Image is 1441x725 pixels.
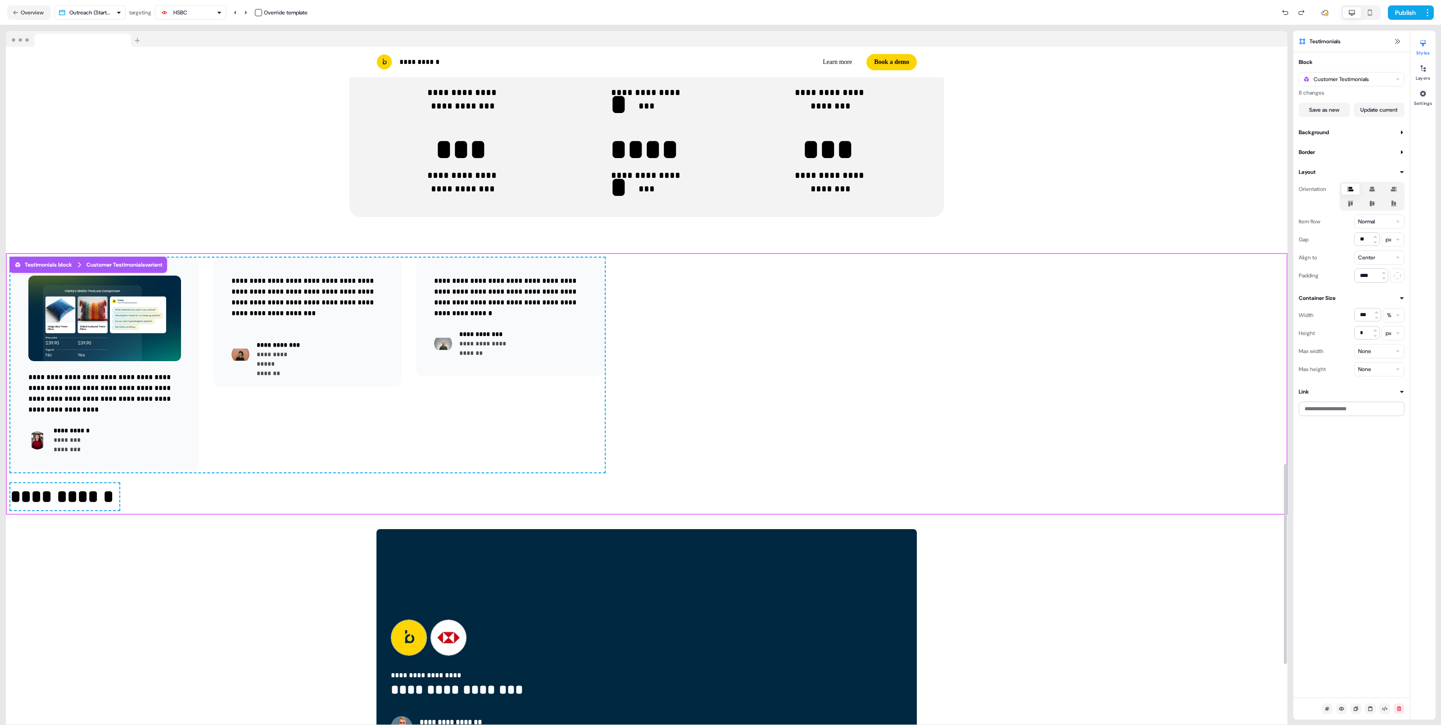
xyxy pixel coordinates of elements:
div: 8 changes [1299,88,1405,97]
button: Layers [1410,61,1436,81]
div: HSBC [173,8,187,17]
img: Contact photo [28,431,46,449]
div: None [1358,365,1371,374]
div: Link [1299,387,1309,396]
button: Settings [1410,86,1436,106]
div: % [1387,311,1391,320]
div: Item flow [1299,214,1320,229]
button: Update current [1354,103,1405,117]
button: Learn more [816,54,859,70]
div: None [1358,347,1371,356]
div: Border [1299,148,1315,157]
img: Image [28,276,181,361]
button: Book a demo [866,54,917,70]
div: Customer Testimonials [1314,75,1369,84]
img: Browser topbar [6,31,144,47]
button: Block [1299,58,1405,67]
button: Container Size [1299,294,1405,303]
div: Align to [1299,250,1317,265]
div: px [1386,329,1391,338]
button: Customer Testimonials [1299,72,1405,86]
div: Background [1299,128,1329,137]
button: Link [1299,387,1405,396]
div: px [1386,235,1391,244]
button: Overview [7,5,51,20]
div: Learn moreBook a demo [650,54,917,70]
div: Orientation [1299,182,1326,196]
div: Max width [1299,344,1323,358]
button: Styles [1410,36,1436,56]
button: Background [1299,128,1405,137]
div: Container Size [1299,294,1336,303]
div: targeting [129,8,151,17]
div: Center [1358,253,1375,262]
button: Layout [1299,168,1405,177]
div: Normal [1358,217,1375,226]
div: Gap [1299,232,1309,247]
button: Save as new [1299,103,1350,117]
div: Max height [1299,362,1326,376]
div: Padding [1299,268,1319,283]
div: Height [1299,326,1315,340]
div: Customer Testimonials variant [86,260,163,269]
div: Width [1299,308,1314,322]
button: HSBC [155,5,226,20]
button: Publish [1388,5,1421,20]
div: Override template [264,8,308,17]
span: Testimonials [1310,37,1341,46]
img: Contact photo [231,345,249,363]
div: Block [1299,58,1313,67]
div: Testimonials block [14,260,72,269]
div: Layout [1299,168,1316,177]
div: Outreach (Starter) [69,8,113,17]
img: Contact photo [434,335,452,353]
button: Border [1299,148,1405,157]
